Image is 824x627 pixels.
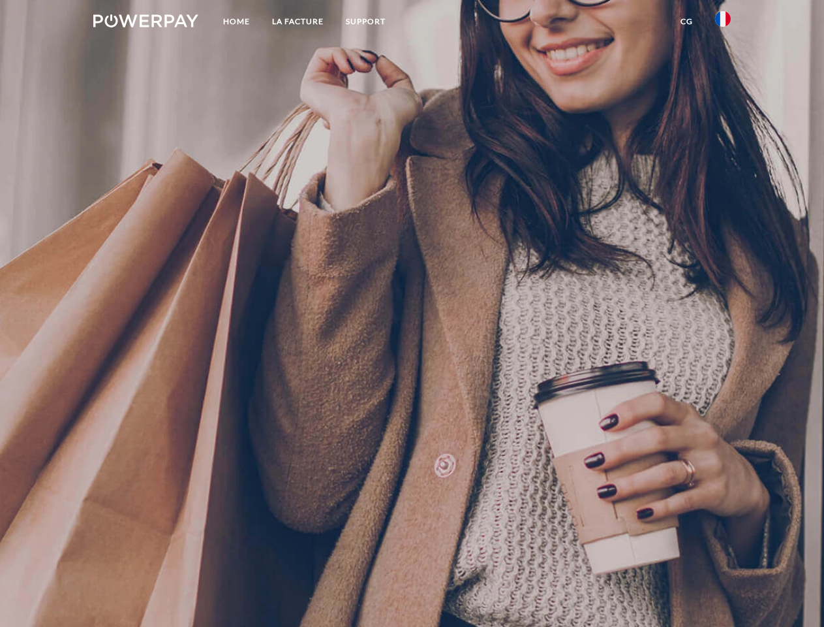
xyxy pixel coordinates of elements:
[669,10,704,33] a: CG
[335,10,397,33] a: Support
[212,10,261,33] a: Home
[715,11,731,27] img: fr
[93,14,198,27] img: logo-powerpay-white.svg
[261,10,335,33] a: LA FACTURE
